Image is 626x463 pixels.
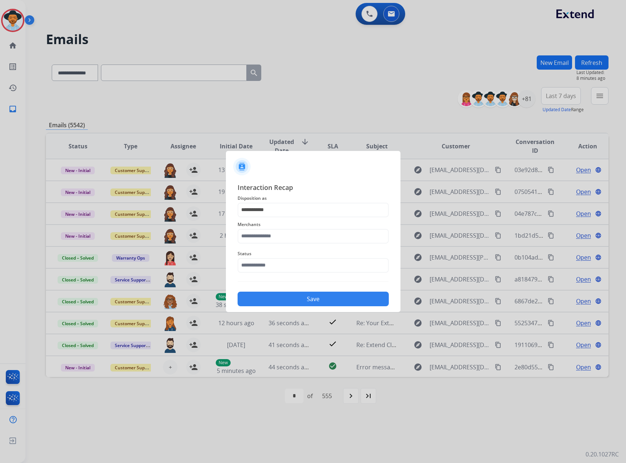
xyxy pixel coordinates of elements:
[238,194,389,203] span: Disposition as
[238,220,389,229] span: Merchants
[238,182,389,194] span: Interaction Recap
[238,281,389,282] img: contact-recap-line.svg
[586,450,619,459] p: 0.20.1027RC
[238,292,389,306] button: Save
[238,249,389,258] span: Status
[233,158,251,175] img: contactIcon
